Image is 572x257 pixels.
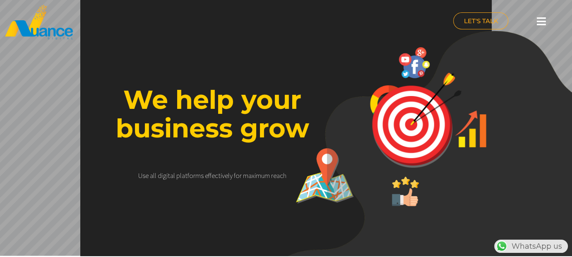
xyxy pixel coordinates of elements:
[228,172,230,180] div: l
[273,172,276,180] div: e
[170,172,173,180] div: a
[225,172,228,180] div: e
[150,172,153,180] div: a
[271,172,273,180] div: r
[208,172,210,180] div: f
[180,172,182,180] div: l
[261,172,264,180] div: u
[464,18,498,24] span: LET'S TALK
[210,172,211,180] div: f
[255,172,256,180] div: i
[283,172,286,180] div: h
[189,172,193,180] div: o
[230,172,233,180] div: y
[252,172,255,180] div: x
[234,172,236,180] div: f
[236,172,240,180] div: o
[138,172,142,180] div: U
[158,172,161,180] div: d
[195,172,201,180] div: m
[211,172,215,180] div: e
[215,172,218,180] div: c
[205,172,208,180] div: e
[176,172,180,180] div: p
[163,172,166,180] div: g
[187,172,189,180] div: f
[173,172,175,180] div: l
[153,172,155,180] div: l
[168,172,170,180] div: t
[280,172,283,180] div: c
[100,86,325,143] rs-layer: We help your business grow
[155,172,156,180] div: l
[494,242,568,251] a: WhatsAppWhatsApp us
[193,172,195,180] div: r
[221,172,222,180] div: i
[243,172,248,180] div: m
[240,172,242,180] div: r
[185,172,187,180] div: t
[166,172,168,180] div: i
[218,172,221,180] div: t
[494,240,568,253] div: WhatsApp us
[453,12,508,29] a: LET'S TALK
[4,4,74,40] img: nuance-qatar_logo
[276,172,280,180] div: a
[145,172,149,180] div: e
[4,4,282,40] a: nuance-qatar_logo
[182,172,185,180] div: a
[495,240,508,253] img: WhatsApp
[201,172,204,180] div: s
[222,172,225,180] div: v
[142,172,145,180] div: s
[161,172,163,180] div: i
[248,172,252,180] div: a
[264,172,270,180] div: m
[256,172,261,180] div: m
